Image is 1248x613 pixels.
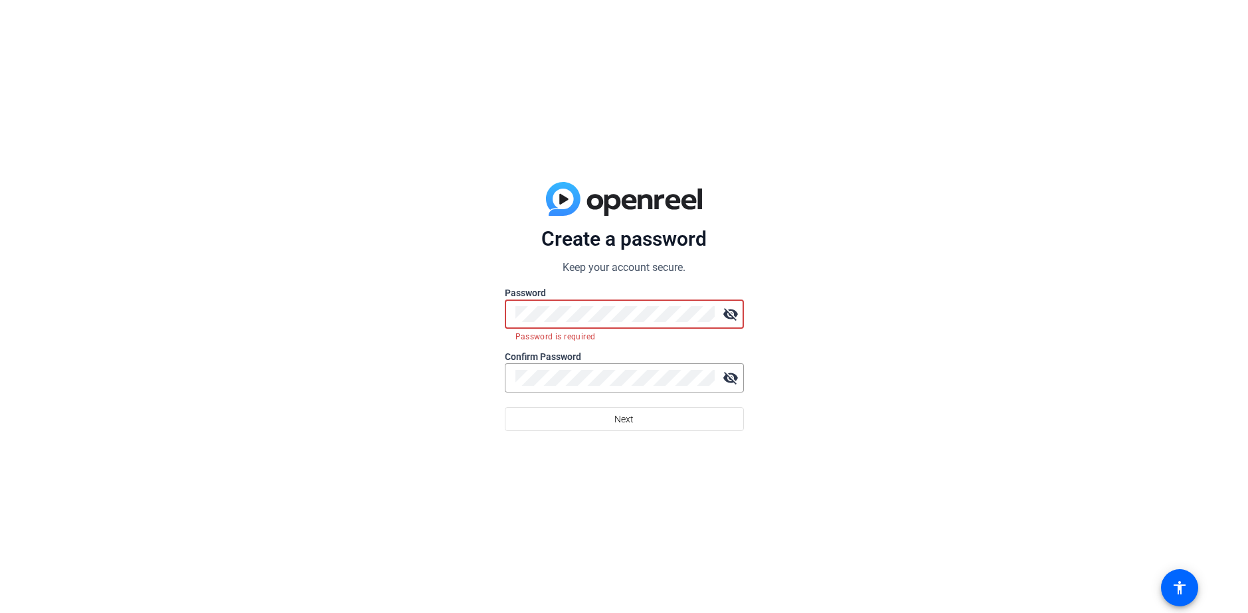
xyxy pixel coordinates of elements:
mat-icon: visibility_off [717,365,744,391]
p: Keep your account secure. [505,260,744,276]
mat-icon: accessibility [1172,580,1188,596]
p: Create a password [505,226,744,252]
mat-error: Password is required [515,329,733,343]
label: Confirm Password [505,350,744,363]
mat-icon: visibility_off [717,301,744,327]
span: Next [614,406,634,432]
button: Next [505,407,744,431]
img: blue-gradient.svg [546,182,702,217]
label: Password [505,286,744,300]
